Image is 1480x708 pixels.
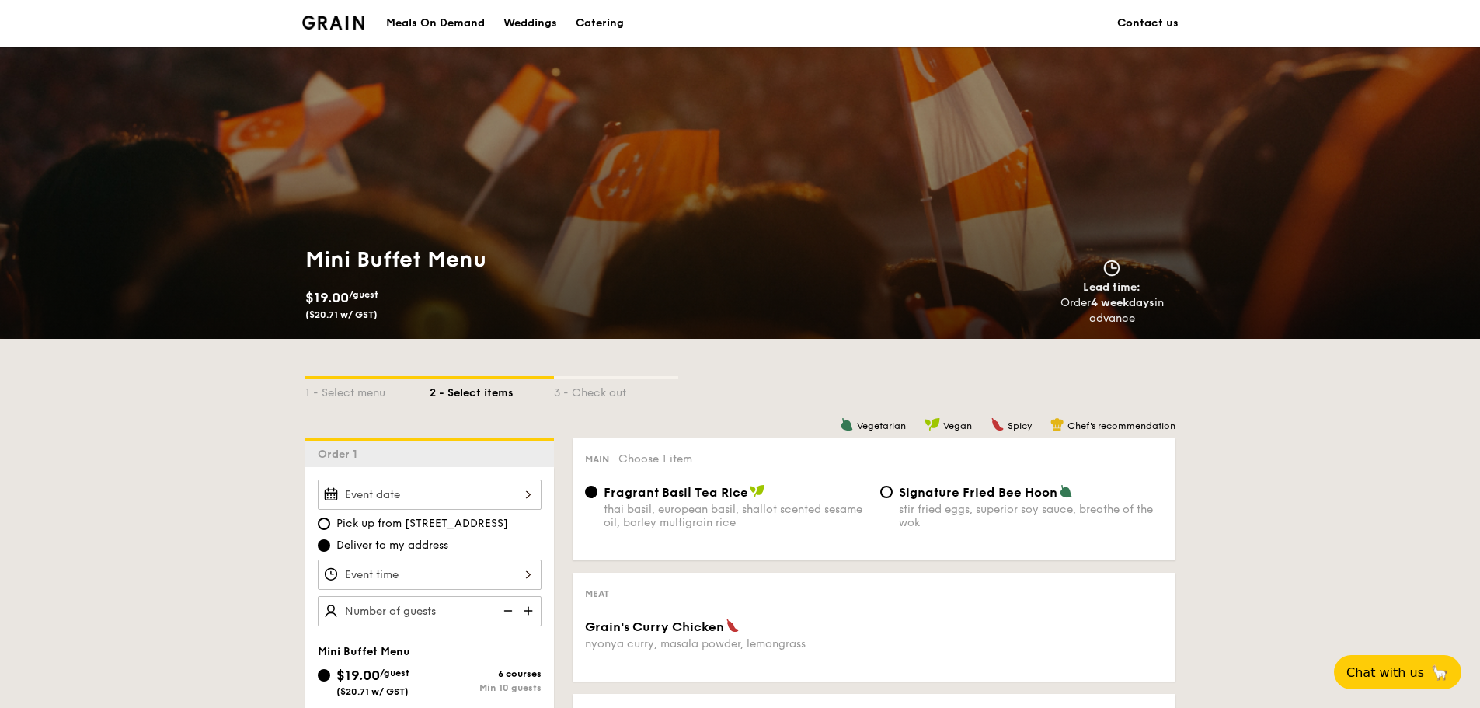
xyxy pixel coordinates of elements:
[840,417,854,431] img: icon-vegetarian.fe4039eb.svg
[302,16,365,30] img: Grain
[585,588,609,599] span: Meat
[585,486,597,498] input: Fragrant Basil Tea Ricethai basil, european basil, shallot scented sesame oil, barley multigrain ...
[318,518,330,530] input: Pick up from [STREET_ADDRESS]
[305,289,349,306] span: $19.00
[336,516,508,532] span: Pick up from [STREET_ADDRESS]
[618,452,692,466] span: Choose 1 item
[991,417,1005,431] img: icon-spicy.37a8142b.svg
[585,637,868,650] div: nyonya curry, masala powder, lemongrass
[1043,295,1182,326] div: Order in advance
[1008,420,1032,431] span: Spicy
[430,379,554,401] div: 2 - Select items
[336,686,409,697] span: ($20.71 w/ GST)
[1083,281,1140,294] span: Lead time:
[726,619,740,633] img: icon-spicy.37a8142b.svg
[1430,664,1449,682] span: 🦙
[305,309,378,320] span: ($20.71 w/ GST)
[318,448,364,461] span: Order 1
[857,420,906,431] span: Vegetarian
[943,420,972,431] span: Vegan
[1346,665,1424,680] span: Chat with us
[318,539,330,552] input: Deliver to my address
[585,619,724,634] span: Grain's Curry Chicken
[349,289,378,300] span: /guest
[554,379,678,401] div: 3 - Check out
[430,668,542,679] div: 6 courses
[380,668,409,678] span: /guest
[336,538,448,553] span: Deliver to my address
[1334,655,1461,689] button: Chat with us🦙
[750,484,765,498] img: icon-vegan.f8ff3823.svg
[1100,260,1123,277] img: icon-clock.2db775ea.svg
[305,379,430,401] div: 1 - Select menu
[518,596,542,626] img: icon-add.58712e84.svg
[1091,296,1154,309] strong: 4 weekdays
[318,596,542,626] input: Number of guests
[585,454,609,465] span: Main
[318,480,542,510] input: Event date
[1067,420,1175,431] span: Chef's recommendation
[899,503,1163,529] div: stir fried eggs, superior soy sauce, breathe of the wok
[336,667,380,684] span: $19.00
[880,486,893,498] input: Signature Fried Bee Hoonstir fried eggs, superior soy sauce, breathe of the wok
[305,246,734,274] h1: Mini Buffet Menu
[1059,484,1073,498] img: icon-vegetarian.fe4039eb.svg
[1050,417,1064,431] img: icon-chef-hat.a58ddaea.svg
[318,560,542,590] input: Event time
[318,645,410,658] span: Mini Buffet Menu
[604,485,748,500] span: Fragrant Basil Tea Rice
[604,503,868,529] div: thai basil, european basil, shallot scented sesame oil, barley multigrain rice
[899,485,1057,500] span: Signature Fried Bee Hoon
[495,596,518,626] img: icon-reduce.1d2dbef1.svg
[318,669,330,682] input: $19.00/guest($20.71 w/ GST)6 coursesMin 10 guests
[430,682,542,693] div: Min 10 guests
[302,16,365,30] a: Logotype
[925,417,940,431] img: icon-vegan.f8ff3823.svg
